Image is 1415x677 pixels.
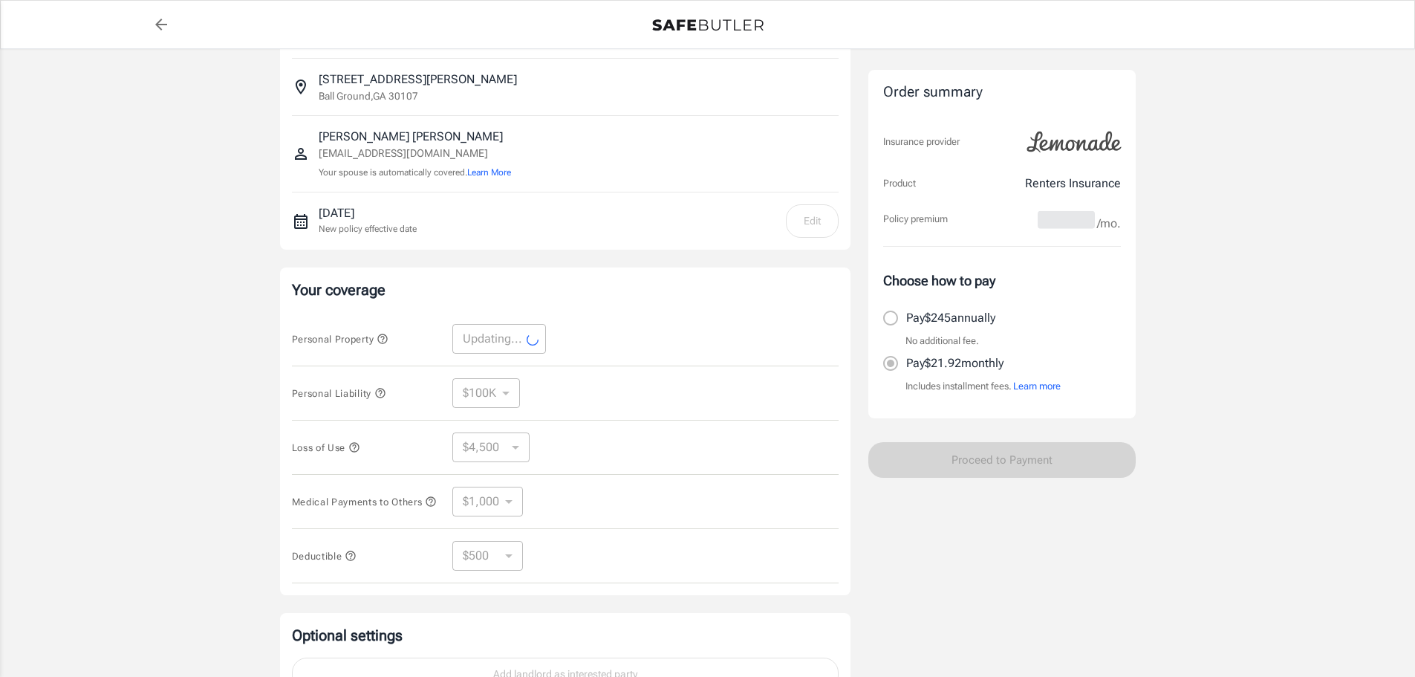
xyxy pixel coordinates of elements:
div: Order summary [883,82,1121,103]
p: Optional settings [292,625,839,646]
p: Your spouse is automatically covered. [319,166,511,180]
a: back to quotes [146,10,176,39]
p: Choose how to pay [883,271,1121,291]
p: Insurance provider [883,135,960,149]
svg: Insured address [292,78,310,96]
p: Pay $245 annually [906,309,995,327]
p: Includes installment fees. [905,379,1061,394]
span: Deductible [292,551,357,562]
button: Loss of Use [292,438,360,456]
p: Ball Ground , GA 30107 [319,88,418,103]
button: Learn More [467,166,511,179]
p: [EMAIL_ADDRESS][DOMAIN_NAME] [319,146,511,161]
p: Renters Insurance [1025,175,1121,192]
span: Personal Property [292,334,388,345]
button: Medical Payments to Others [292,493,437,511]
p: [STREET_ADDRESS][PERSON_NAME] [319,71,517,88]
button: Learn more [1013,379,1061,394]
svg: New policy start date [292,213,310,230]
span: /mo. [1097,213,1121,234]
svg: Insured person [292,145,310,163]
span: Personal Liability [292,388,386,399]
span: Medical Payments to Others [292,496,437,508]
span: Loss of Use [292,442,360,453]
img: Back to quotes [652,19,764,31]
p: Your coverage [292,279,839,300]
p: Pay $21.92 monthly [906,354,1003,372]
p: New policy effective date [319,222,417,236]
button: Personal Liability [292,384,386,402]
p: [PERSON_NAME] [PERSON_NAME] [319,128,511,146]
button: Deductible [292,547,357,565]
p: Policy premium [883,212,948,227]
p: Product [883,176,916,191]
button: Personal Property [292,330,388,348]
p: [DATE] [319,204,417,222]
img: Lemonade [1018,121,1130,163]
p: No additional fee. [905,334,979,349]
